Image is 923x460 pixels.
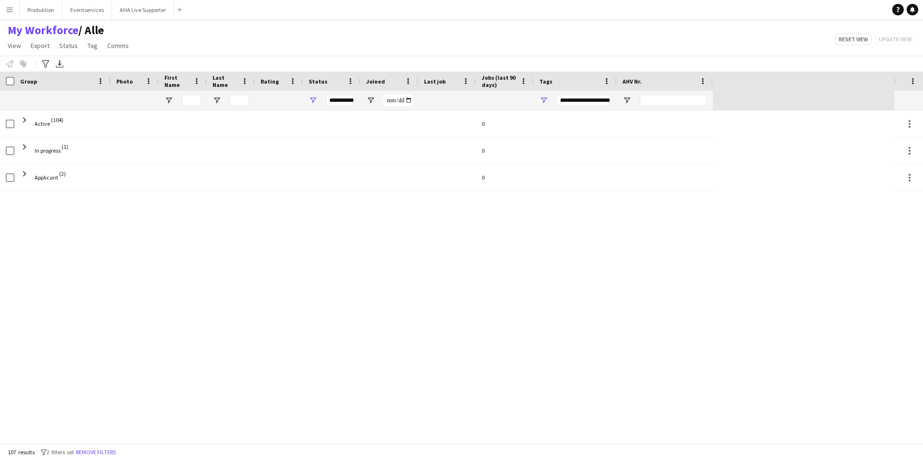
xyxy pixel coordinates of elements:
a: My Workforce [8,23,78,37]
button: Remove filters [74,447,118,458]
button: Open Filter Menu [623,96,631,105]
div: 0 [476,164,534,191]
button: Open Filter Menu [366,96,375,105]
span: AHV Nr. [623,78,642,85]
app-action-btn: Advanced filters [40,58,51,70]
span: Rating [261,78,279,85]
span: Active [35,120,50,127]
span: In progress [35,147,61,154]
button: Reset view [836,34,872,45]
span: Status [59,41,78,50]
span: Photo [116,78,133,85]
span: Joined [366,78,385,85]
span: 2 filters set [47,448,74,456]
button: Eventservices [62,0,112,19]
a: Comms [103,39,133,52]
button: AHA Live Supporter [112,0,174,19]
input: Joined Filter Input [384,95,412,106]
span: (104) [51,110,63,129]
span: Comms [107,41,129,50]
span: Tags [539,78,552,85]
span: Last job [424,78,446,85]
button: Produktion [20,0,62,19]
a: Export [27,39,53,52]
button: Open Filter Menu [164,96,173,105]
a: View [4,39,25,52]
button: Open Filter Menu [539,96,548,105]
app-action-btn: Export XLSX [54,58,65,70]
span: Export [31,41,50,50]
a: Status [55,39,82,52]
span: (1) [62,137,68,156]
input: First Name Filter Input [182,95,201,106]
span: First Name [164,74,189,88]
span: (2) [59,164,66,183]
span: Applicant [35,174,58,181]
a: Tag [84,39,101,52]
span: Tag [87,41,98,50]
span: Last Name [212,74,237,88]
span: Status [309,78,327,85]
span: Jobs (last 90 days) [482,74,516,88]
div: 0 [476,137,534,164]
span: View [8,41,21,50]
button: Open Filter Menu [309,96,317,105]
button: Open Filter Menu [212,96,221,105]
span: Alle [78,23,104,37]
input: Last Name Filter Input [230,95,249,106]
div: 0 [476,110,534,137]
input: AHV Nr. Filter Input [640,95,707,106]
span: Group [20,78,37,85]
